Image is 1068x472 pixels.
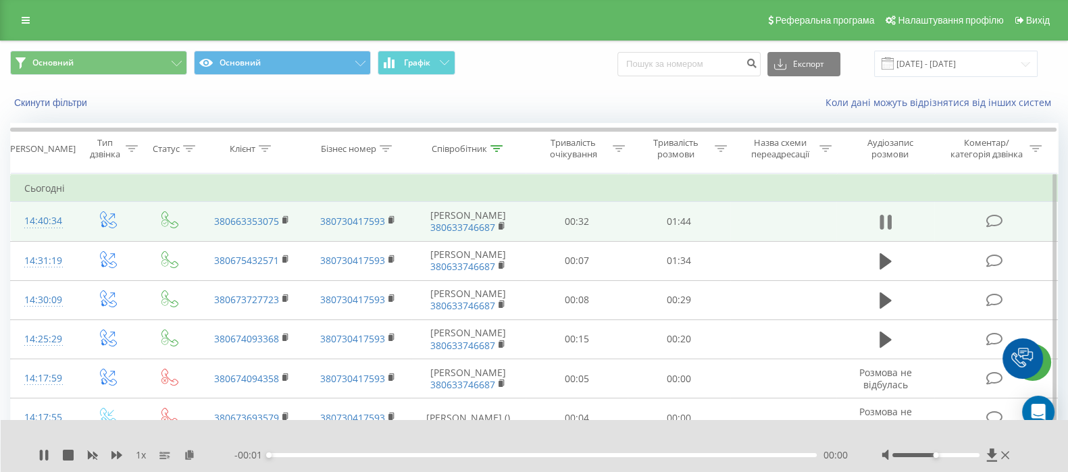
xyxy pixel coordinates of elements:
div: [PERSON_NAME] [7,143,76,155]
a: Коли дані можуть відрізнятися вiд інших систем [825,96,1058,109]
td: [PERSON_NAME] () [411,398,526,438]
div: 14:31:19 [24,248,62,274]
div: 14:40:34 [24,208,62,234]
input: Пошук за номером [617,52,761,76]
div: Accessibility label [934,452,939,458]
a: 380730417593 [320,215,385,228]
td: 00:32 [526,202,628,241]
div: Бізнес номер [321,143,376,155]
span: Налаштування профілю [898,15,1003,26]
span: - 00:01 [234,448,269,462]
a: 380663353075 [214,215,279,228]
div: 14:30:09 [24,287,62,313]
div: Аудіозапис розмови [848,137,931,160]
div: Тип дзвінка [88,137,122,160]
div: Тривалість очікування [538,137,609,160]
a: 380675432571 [214,254,279,267]
a: 380633746687 [430,339,495,352]
td: 00:04 [526,398,628,438]
a: 380633746687 [430,299,495,312]
span: 1 x [136,448,146,462]
a: 380674094358 [214,372,279,385]
td: 00:20 [628,319,730,359]
a: 380730417593 [320,411,385,424]
span: Розмова не відбулась [859,405,912,430]
td: [PERSON_NAME] [411,202,526,241]
a: 380633746687 [430,378,495,391]
div: Клієнт [230,143,255,155]
span: Вихід [1026,15,1050,26]
td: 00:08 [526,280,628,319]
div: Коментар/категорія дзвінка [947,137,1026,160]
td: [PERSON_NAME] [411,280,526,319]
div: Назва схеми переадресації [744,137,816,160]
td: [PERSON_NAME] [411,359,526,398]
a: 380730417593 [320,332,385,345]
button: Скинути фільтри [10,97,94,109]
div: Open Intercom Messenger [1022,396,1054,428]
td: [PERSON_NAME] [411,319,526,359]
div: Статус [153,143,180,155]
a: 380633746687 [430,260,495,273]
button: Експорт [767,52,840,76]
td: 00:05 [526,359,628,398]
div: 14:25:29 [24,326,62,352]
td: 00:07 [526,241,628,280]
td: [PERSON_NAME] [411,241,526,280]
a: 380673693579 [214,411,279,424]
a: 380633746687 [430,221,495,234]
div: 14:17:55 [24,404,62,431]
span: 00:00 [823,448,848,462]
span: Графік [404,58,430,68]
span: Реферальна програма [775,15,875,26]
td: Сьогодні [11,175,1058,202]
td: 00:15 [526,319,628,359]
a: 380673727723 [214,293,279,306]
button: Основний [194,51,371,75]
div: Тривалість розмови [640,137,711,160]
span: Основний [32,57,74,68]
td: 00:00 [628,359,730,398]
a: 380730417593 [320,372,385,385]
td: 01:34 [628,241,730,280]
td: 00:29 [628,280,730,319]
div: Accessibility label [266,452,272,458]
a: 380730417593 [320,293,385,306]
a: 380674093368 [214,332,279,345]
td: 00:00 [628,398,730,438]
td: 01:44 [628,202,730,241]
div: Співробітник [432,143,487,155]
a: 380730417593 [320,254,385,267]
button: Графік [378,51,455,75]
button: Основний [10,51,187,75]
span: Розмова не відбулась [859,366,912,391]
div: 14:17:59 [24,365,62,392]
